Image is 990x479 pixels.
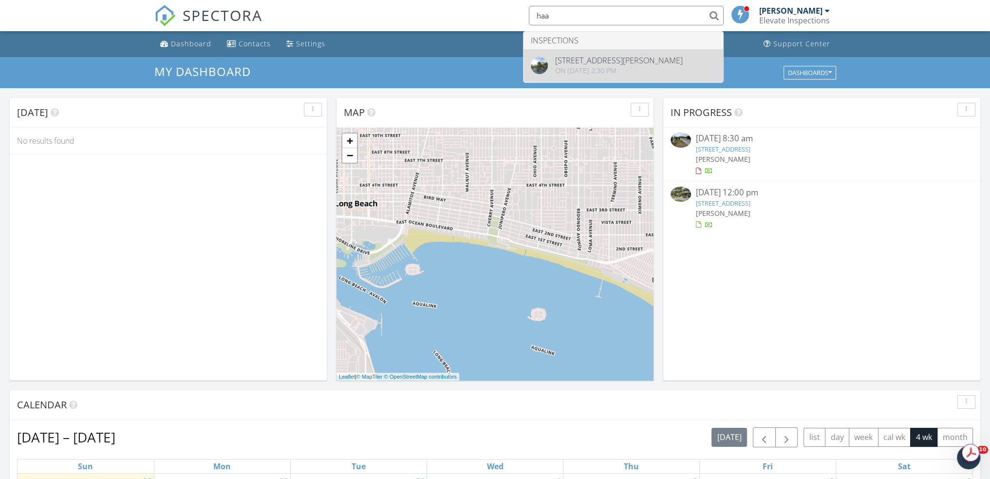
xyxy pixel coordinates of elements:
div: No results found [10,128,327,154]
a: Zoom in [342,134,357,148]
a: Wednesday [485,460,505,473]
a: Saturday [896,460,913,473]
a: [STREET_ADDRESS] [696,145,750,153]
button: week [849,428,878,447]
span: [DATE] [17,106,48,119]
a: SPECTORA [154,13,262,34]
a: © MapTiler [356,374,383,380]
span: My Dashboard [154,63,251,79]
a: Contacts [223,35,275,53]
a: Friday [761,460,775,473]
a: Settings [282,35,329,53]
button: Previous [753,427,776,447]
button: list [803,428,825,447]
span: [PERSON_NAME] [696,209,750,218]
span: [PERSON_NAME] [696,154,750,164]
a: [DATE] 8:30 am [STREET_ADDRESS] [PERSON_NAME] [671,133,973,176]
div: Contacts [239,39,271,48]
input: Search everything... [529,6,724,25]
div: [PERSON_NAME] [759,6,822,16]
a: Zoom out [342,148,357,163]
a: [DATE] 12:00 pm [STREET_ADDRESS] [PERSON_NAME] [671,187,973,230]
a: [STREET_ADDRESS][PERSON_NAME] On [DATE] 2:30 pm [523,49,723,82]
h2: [DATE] – [DATE] [17,427,115,447]
img: streetview [531,57,548,74]
div: Dashboards [788,69,832,76]
button: cal wk [878,428,911,447]
a: Support Center [760,35,834,53]
img: 9571615%2Fcover_photos%2FAaWgHimNClloUzUqQwVJ%2Fsmall.jpg [671,133,691,148]
div: | [336,373,459,381]
button: 4 wk [910,428,937,447]
span: Calendar [17,398,67,411]
div: [STREET_ADDRESS][PERSON_NAME] [555,57,683,64]
div: Support Center [773,39,830,48]
a: Tuesday [350,460,368,473]
a: [STREET_ADDRESS] [696,199,750,208]
img: The Best Home Inspection Software - Spectora [154,5,176,26]
span: SPECTORA [183,5,262,25]
a: Dashboard [156,35,215,53]
span: In Progress [671,106,732,119]
div: [DATE] 8:30 am [696,133,948,145]
div: Settings [296,39,325,48]
li: Inspections [523,32,723,49]
span: Map [344,106,365,119]
button: Next [775,427,798,447]
div: [DATE] 12:00 pm [696,187,948,199]
div: Elevate Inspections [759,16,830,25]
div: On [DATE] 2:30 pm [555,67,683,75]
a: Leaflet [339,374,355,380]
div: Dashboard [171,39,211,48]
button: month [937,428,973,447]
button: [DATE] [711,428,747,447]
button: Dashboards [784,66,836,79]
a: © OpenStreetMap contributors [384,374,457,380]
iframe: Intercom live chat [957,446,980,469]
a: Monday [211,460,233,473]
img: 9560455%2Fcover_photos%2FRHrut0u4lTIXmripxsFW%2Fsmall.jpg [671,187,691,202]
button: day [825,428,849,447]
a: Thursday [622,460,641,473]
a: Sunday [76,460,95,473]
